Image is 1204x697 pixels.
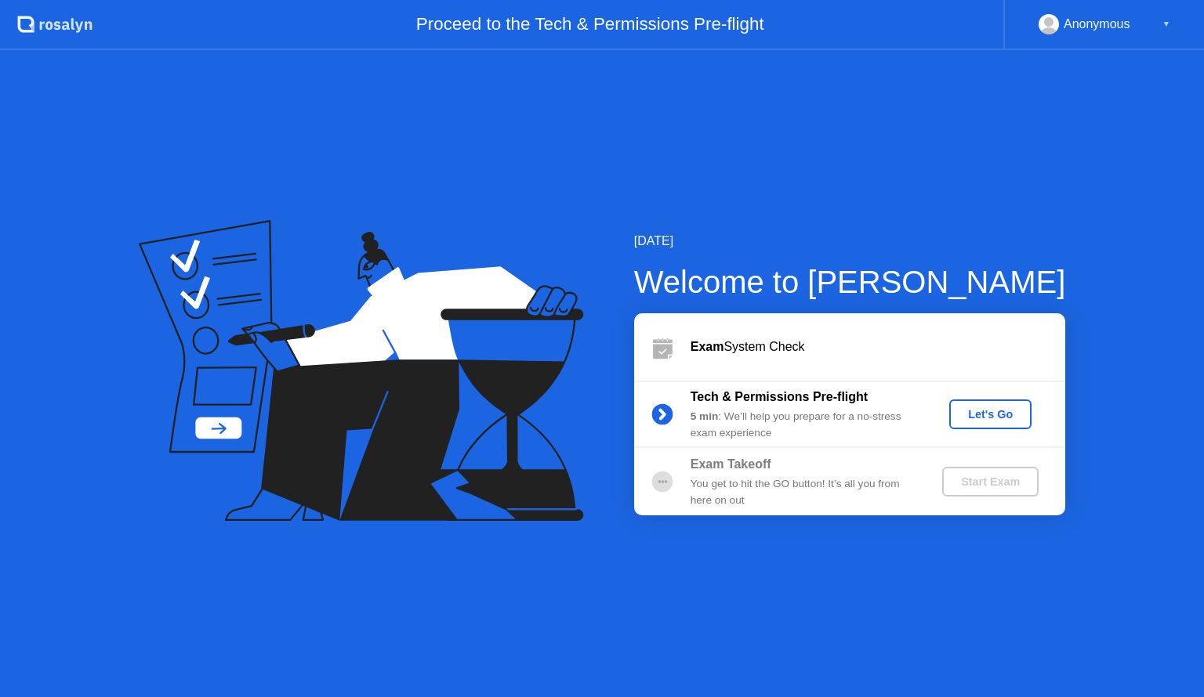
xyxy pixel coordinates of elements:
div: Let's Go [956,408,1025,421]
b: 5 min [691,410,719,422]
div: : We’ll help you prepare for a no-stress exam experience [691,409,916,441]
div: ▼ [1162,14,1170,34]
div: System Check [691,338,1065,356]
div: You get to hit the GO button! It’s all you from here on out [691,476,916,508]
button: Start Exam [942,467,1039,497]
div: Start Exam [948,475,1032,488]
b: Exam [691,340,724,353]
b: Tech & Permissions Pre-flight [691,390,868,403]
div: [DATE] [634,232,1066,251]
button: Let's Go [949,399,1032,429]
b: Exam Takeoff [691,457,771,471]
div: Anonymous [1064,14,1130,34]
div: Welcome to [PERSON_NAME] [634,258,1066,305]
